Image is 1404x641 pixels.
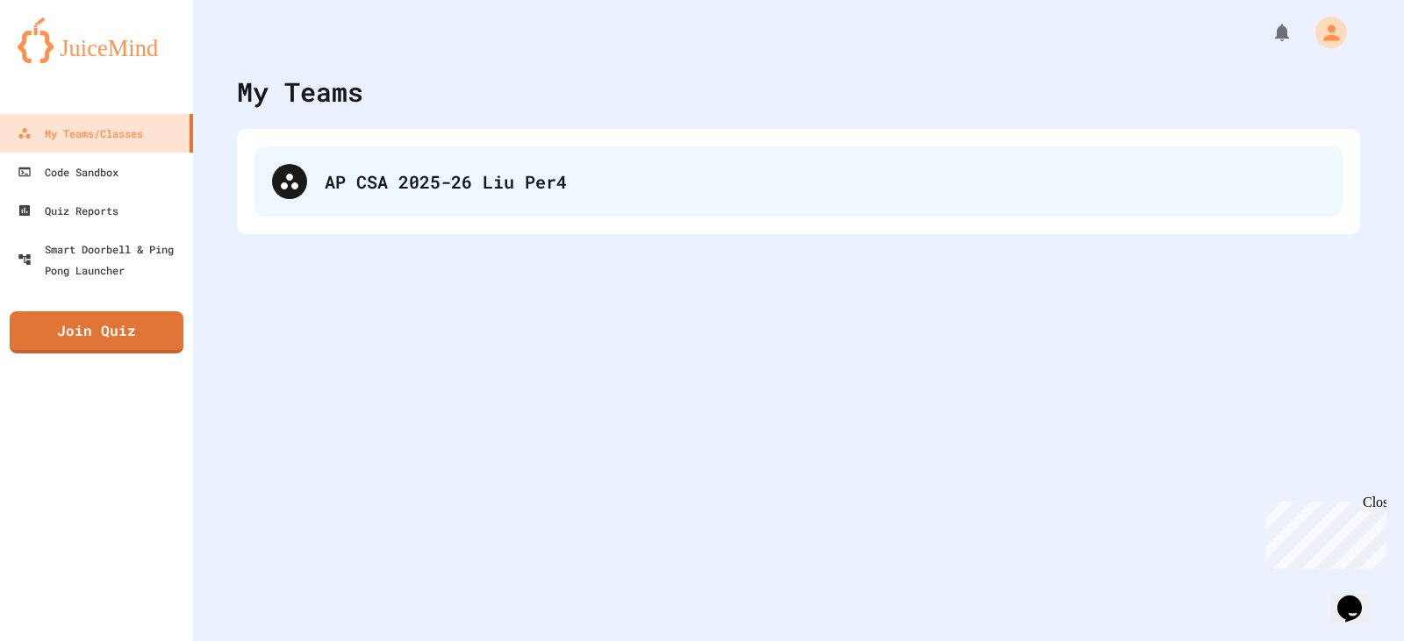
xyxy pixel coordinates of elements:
a: Join Quiz [10,311,183,353]
div: My Notifications [1239,18,1297,47]
div: My Account [1297,12,1351,53]
img: logo-orange.svg [18,18,175,63]
div: My Teams [237,72,363,111]
div: Code Sandbox [18,161,118,182]
div: AP CSA 2025-26 Liu Per4 [254,146,1343,217]
div: Quiz Reports [18,200,118,221]
div: Smart Doorbell & Ping Pong Launcher [18,239,186,281]
div: Chat with us now!Close [7,7,121,111]
iframe: chat widget [1258,495,1386,569]
iframe: chat widget [1330,571,1386,623]
div: AP CSA 2025-26 Liu Per4 [325,168,1325,195]
div: My Teams/Classes [18,123,143,144]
